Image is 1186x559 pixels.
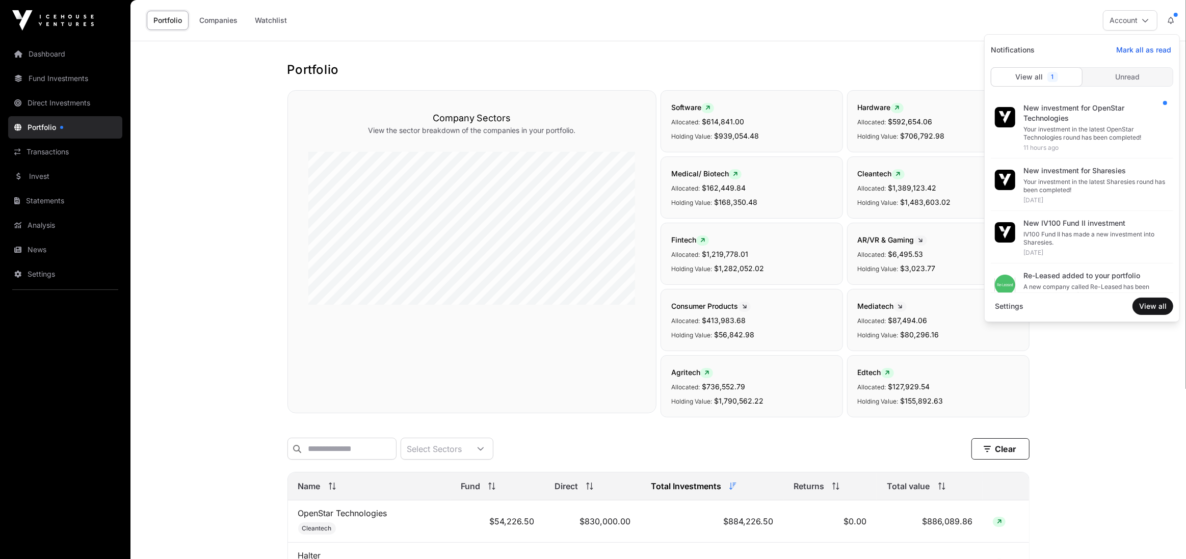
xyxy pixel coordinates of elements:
[651,480,721,492] span: Total Investments
[858,265,899,273] span: Holding Value:
[671,184,700,192] span: Allocated:
[783,500,877,543] td: $0.00
[888,117,933,126] span: $592,654.06
[1023,144,1165,152] div: 11 hours ago
[858,331,899,339] span: Holding Value:
[671,265,712,273] span: Holding Value:
[461,480,480,492] span: Fund
[1110,42,1177,58] button: Mark all as read
[302,524,332,533] span: Cleantech
[671,331,712,339] span: Holding Value:
[714,198,757,206] span: $168,350.48
[858,132,899,140] span: Holding Value:
[901,131,945,140] span: $706,792.98
[1023,218,1165,228] div: New IV100 Fund II investment
[8,116,122,139] a: Portfolio
[888,382,930,391] span: $127,929.54
[991,97,1173,158] a: New investment for OpenStar TechnologiesYour investment in the latest OpenStar Technologies round...
[671,317,700,325] span: Allocated:
[714,131,759,140] span: $939,054.48
[8,165,122,188] a: Invest
[147,11,189,30] a: Portfolio
[991,264,1173,316] a: Re-Leased added to your portfolioA new company called Re-Leased has been added to your portfolio....
[858,383,886,391] span: Allocated:
[991,212,1173,263] a: New IV100 Fund II investmentIV100 Fund II has made a new investment into Sharesies.[DATE]
[999,111,1011,123] img: iv-small-logo.svg
[991,297,1027,315] span: Settings
[287,62,1030,78] h1: Portfolio
[641,500,783,543] td: $884,226.50
[8,141,122,163] a: Transactions
[308,125,636,136] p: View the sector breakdown of the companies in your portfolio.
[1023,283,1165,299] div: A new company called Re-Leased has been added to your portfolio.
[12,10,94,31] img: Icehouse Ventures Logo
[671,302,751,310] span: Consumer Products
[671,397,712,405] span: Holding Value:
[671,132,712,140] span: Holding Value:
[193,11,244,30] a: Companies
[858,251,886,258] span: Allocated:
[999,174,1011,186] img: iv-small-logo.svg
[991,159,1173,211] a: New investment for SharesiesYour investment in the latest Sharesies round has been completed![DATE]
[8,263,122,285] a: Settings
[858,118,886,126] span: Allocated:
[671,103,714,112] span: Software
[544,500,641,543] td: $830,000.00
[401,438,468,459] div: Select Sectors
[671,199,712,206] span: Holding Value:
[858,317,886,325] span: Allocated:
[671,169,742,178] span: Medical/ Biotech
[671,368,713,377] span: Agritech
[1023,125,1165,142] div: Your investment in the latest OpenStar Technologies round has been completed!
[1023,196,1165,204] div: [DATE]
[308,111,636,125] h3: Company Sectors
[858,103,904,112] span: Hardware
[1023,166,1165,176] div: New investment for Sharesies
[999,226,1011,238] img: iv-small-logo.svg
[888,250,924,258] span: $6,495.53
[8,67,122,90] a: Fund Investments
[995,275,1015,295] img: download.png
[887,480,930,492] span: Total value
[714,264,764,273] span: $1,282,052.02
[702,117,744,126] span: $614,841.00
[1023,249,1165,257] div: [DATE]
[671,251,700,258] span: Allocated:
[858,235,927,244] span: AR/VR & Gaming
[1116,45,1171,55] span: Mark all as read
[451,500,545,543] td: $54,226.50
[1103,10,1157,31] button: Account
[8,238,122,261] a: News
[555,480,578,492] span: Direct
[1023,271,1165,281] div: Re-Leased added to your portfolio
[888,183,937,192] span: $1,389,123.42
[858,199,899,206] span: Holding Value:
[8,92,122,114] a: Direct Investments
[858,397,899,405] span: Holding Value:
[1023,230,1165,247] div: IV100 Fund II has made a new investment into Sharesies.
[702,250,748,258] span: $1,219,778.01
[702,316,746,325] span: $413,983.68
[1023,178,1165,194] div: Your investment in the latest Sharesies round has been completed!
[901,330,939,339] span: $80,296.16
[702,382,745,391] span: $736,552.79
[901,396,943,405] span: $155,892.63
[901,198,951,206] span: $1,483,603.02
[858,184,886,192] span: Allocated:
[298,480,321,492] span: Name
[1135,510,1186,559] iframe: Chat Widget
[858,368,894,377] span: Edtech
[1115,72,1140,82] span: Unread
[671,118,700,126] span: Allocated:
[1132,298,1173,315] button: View all
[8,214,122,236] a: Analysis
[858,302,907,310] span: Mediatech
[248,11,294,30] a: Watchlist
[671,383,700,391] span: Allocated:
[1139,301,1167,311] span: View all
[671,235,709,244] span: Fintech
[714,396,763,405] span: $1,790,562.22
[877,500,983,543] td: $886,089.86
